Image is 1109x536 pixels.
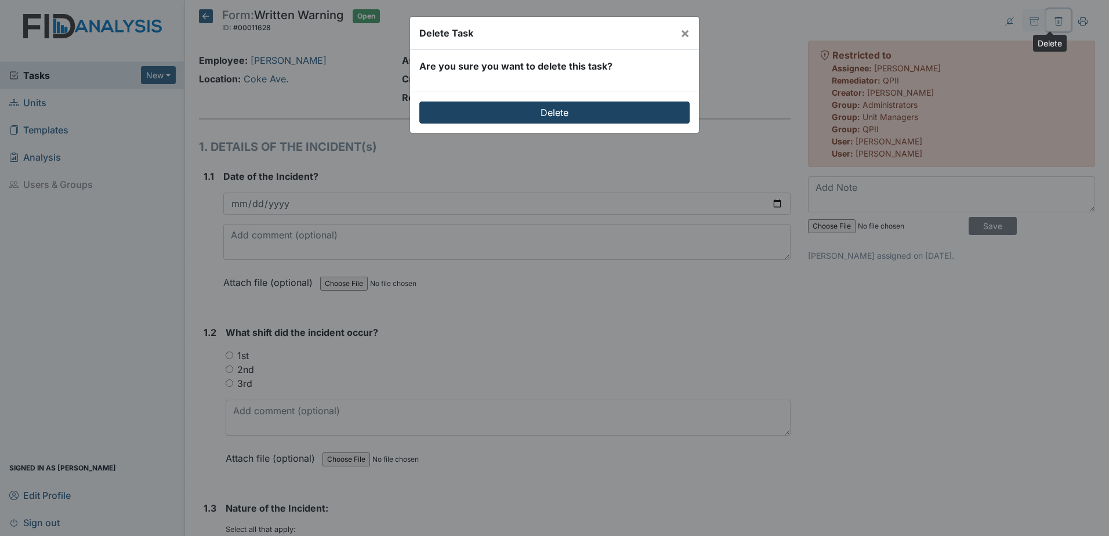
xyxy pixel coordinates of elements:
input: Delete [419,102,690,124]
div: Delete [1033,35,1067,52]
strong: Are you sure you want to delete this task? [419,60,613,72]
button: Close [671,17,699,49]
div: Delete Task [419,26,473,40]
span: × [680,24,690,41]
